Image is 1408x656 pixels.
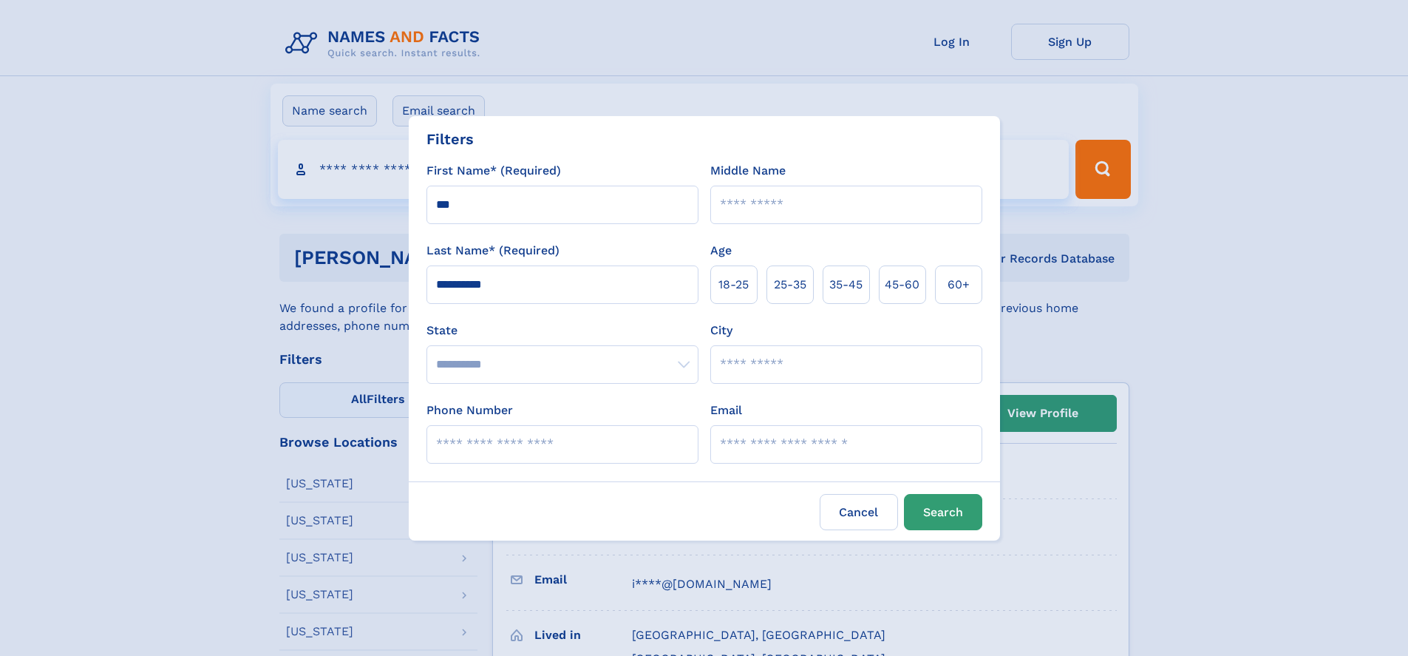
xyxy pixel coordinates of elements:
[904,494,982,530] button: Search
[426,242,560,260] label: Last Name* (Required)
[426,322,698,339] label: State
[829,276,863,294] span: 35‑45
[426,162,561,180] label: First Name* (Required)
[710,402,742,419] label: Email
[426,402,513,419] label: Phone Number
[948,276,970,294] span: 60+
[885,276,919,294] span: 45‑60
[710,322,732,339] label: City
[710,242,732,260] label: Age
[426,128,474,150] div: Filters
[718,276,749,294] span: 18‑25
[710,162,786,180] label: Middle Name
[774,276,806,294] span: 25‑35
[820,494,898,530] label: Cancel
